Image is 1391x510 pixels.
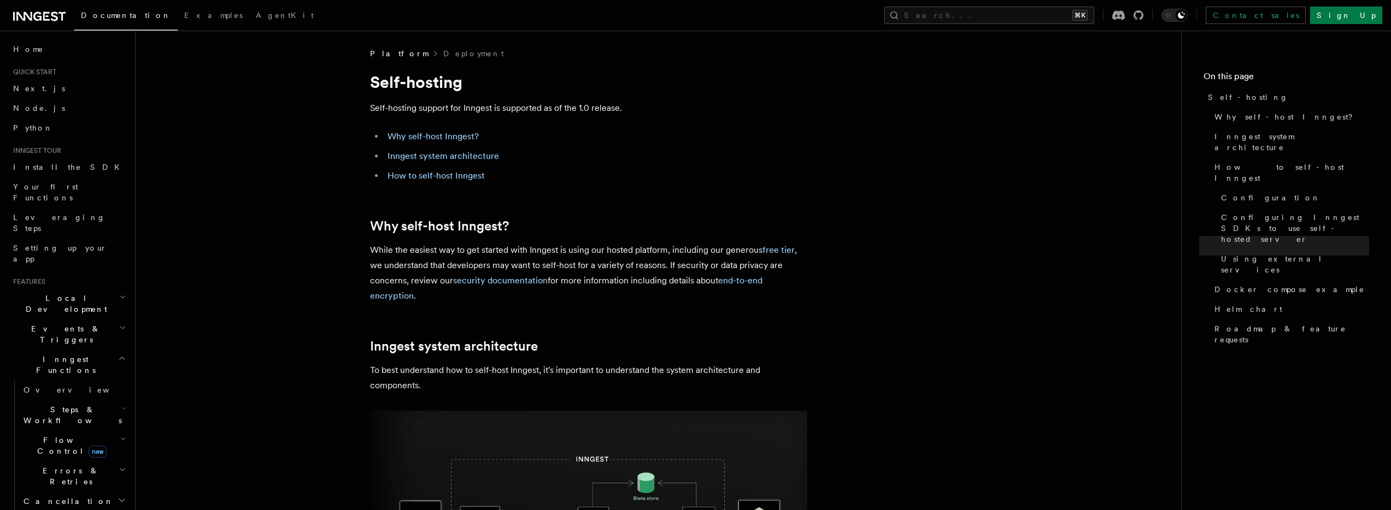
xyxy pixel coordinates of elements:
span: Configuration [1221,192,1320,203]
a: Documentation [74,3,178,31]
button: Flow Controlnew [19,430,128,461]
span: Flow Control [19,435,120,456]
span: AgentKit [256,11,314,20]
span: Using external services [1221,253,1369,275]
a: Inngest system architecture [1210,127,1369,157]
span: Docker compose example [1214,284,1365,295]
button: Search...⌘K [884,7,1094,24]
span: Helm chart [1214,304,1282,315]
a: Configuring Inngest SDKs to use self-hosted server [1217,207,1369,249]
span: Your first Functions [13,182,78,202]
span: Cancellation [19,496,114,507]
a: Overview [19,380,128,400]
a: Leveraging Steps [9,207,128,238]
button: Errors & Retries [19,461,128,491]
a: Docker compose example [1210,280,1369,299]
a: Why self-host Inngest? [370,218,509,234]
a: Roadmap & feature requests [1210,319,1369,349]
span: Steps & Workflows [19,404,122,426]
a: How to self-host Inngest [1210,157,1369,188]
span: Self-hosting [1208,92,1288,103]
span: Inngest system architecture [1214,131,1369,153]
span: Overview [24,386,136,394]
a: Self-hosting [1204,87,1369,107]
span: Documentation [81,11,171,20]
span: new [89,446,107,458]
h1: Self-hosting [370,72,807,92]
a: Sign Up [1310,7,1382,24]
span: Local Development [9,293,119,315]
span: Inngest tour [9,146,61,155]
a: Contact sales [1206,7,1306,24]
p: To best understand how to self-host Inngest, it's important to understand the system architecture... [370,363,807,393]
a: Python [9,118,128,138]
a: Using external services [1217,249,1369,280]
span: Quick start [9,68,56,76]
span: Configuring Inngest SDKs to use self-hosted server [1221,212,1369,245]
a: AgentKit [249,3,320,29]
span: Inngest Functions [9,354,118,376]
span: Platform [370,48,428,59]
a: Inngest system architecture [370,339,538,354]
a: Node.js [9,98,128,118]
kbd: ⌘K [1072,10,1088,21]
span: Setting up your app [13,244,107,263]
span: Examples [184,11,243,20]
button: Steps & Workflows [19,400,128,430]
a: How to self-host Inngest [388,170,485,181]
span: Events & Triggers [9,323,119,345]
a: Next.js [9,79,128,98]
a: Inngest system architecture [388,151,499,161]
span: Next.js [13,84,65,93]
button: Local Development [9,288,128,319]
a: Your first Functions [9,177,128,207]
span: Install the SDK [13,163,126,171]
a: security documentation [453,275,548,286]
p: While the easiest way to get started with Inngest is using our hosted platform, including our gen... [370,242,807,304]
a: Why self-host Inngest? [388,131,479,141]
span: Python [13,123,53,132]
a: Install the SDK [9,157,128,177]
button: Events & Triggers [9,319,128,349]
button: Toggle dark mode [1161,9,1188,22]
span: Leveraging Steps [13,213,105,233]
span: Features [9,277,45,286]
a: Examples [178,3,249,29]
h4: On this page [1204,70,1369,87]
span: How to self-host Inngest [1214,162,1369,183]
span: Why self-host Inngest? [1214,111,1360,122]
span: Node.js [13,104,65,112]
a: free tier [762,245,795,255]
p: Self-hosting support for Inngest is supported as of the 1.0 release. [370,100,807,116]
a: Why self-host Inngest? [1210,107,1369,127]
a: Setting up your app [9,238,128,269]
span: Home [13,44,44,55]
button: Inngest Functions [9,349,128,380]
span: Errors & Retries [19,465,119,487]
a: Deployment [443,48,504,59]
a: Home [9,39,128,59]
a: Configuration [1217,188,1369,207]
a: Helm chart [1210,299,1369,319]
span: Roadmap & feature requests [1214,323,1369,345]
